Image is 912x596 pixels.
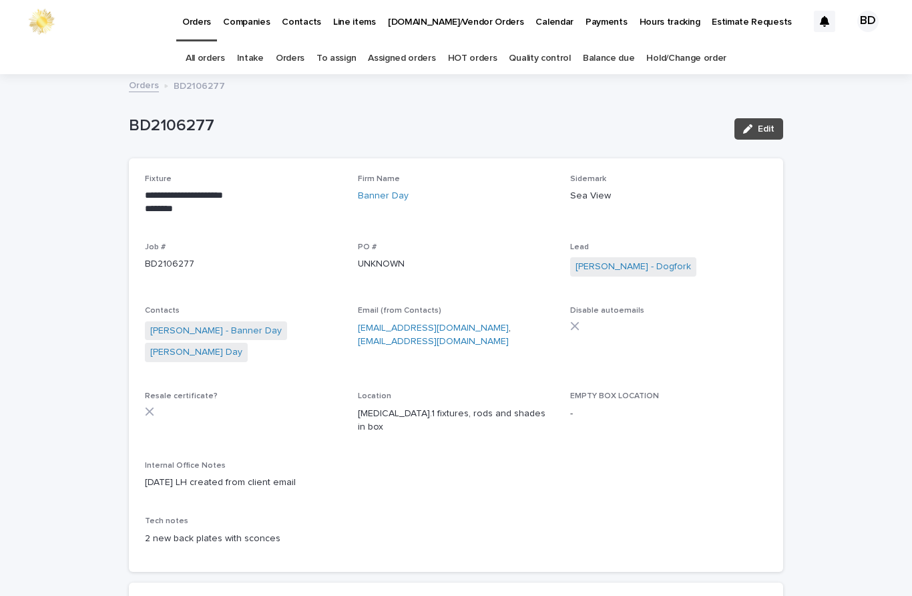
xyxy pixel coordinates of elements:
span: Firm Name [358,175,400,183]
a: [PERSON_NAME] - Banner Day [150,324,282,338]
a: Orders [129,77,159,92]
span: Job # [145,243,166,251]
p: BD2106277 [145,257,342,271]
div: BD [857,11,879,32]
a: Hold/Change order [646,43,726,74]
a: HOT orders [448,43,497,74]
span: Location [358,392,391,400]
p: UNKNOWN [358,257,555,271]
span: Lead [570,243,589,251]
p: 2 new back plates with sconces [145,532,767,546]
span: PO # [358,243,377,251]
a: All orders [186,43,225,74]
span: Fixture [145,175,172,183]
p: BD2106277 [129,116,724,136]
a: Orders [276,43,304,74]
span: Tech notes [145,517,188,525]
span: EMPTY BOX LOCATION [570,392,659,400]
button: Edit [734,118,783,140]
a: Intake [237,43,264,74]
a: Balance due [583,43,635,74]
span: Sidemark [570,175,606,183]
span: Contacts [145,307,180,315]
span: Disable autoemails [570,307,644,315]
a: [EMAIL_ADDRESS][DOMAIN_NAME] [358,337,509,346]
a: Assigned orders [368,43,435,74]
span: Edit [758,124,774,134]
a: [PERSON_NAME] - Dogfork [576,260,691,274]
span: Resale certificate? [145,392,218,400]
p: , [358,321,555,349]
a: To assign [316,43,356,74]
a: [EMAIL_ADDRESS][DOMAIN_NAME] [358,323,509,333]
span: Internal Office Notes [145,462,226,470]
p: Sea View [570,189,767,203]
p: - [570,407,767,421]
p: BD2106277 [174,78,225,92]
p: [DATE] LH created from client email [145,476,767,490]
img: 0ffKfDbyRa2Iv8hnaAqg [27,8,56,35]
a: Banner Day [358,189,409,203]
a: [PERSON_NAME] Day [150,345,242,359]
p: [MEDICAL_DATA].1 fixtures, rods and shades in box [358,407,555,435]
a: Quality control [509,43,570,74]
span: Email (from Contacts) [358,307,441,315]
